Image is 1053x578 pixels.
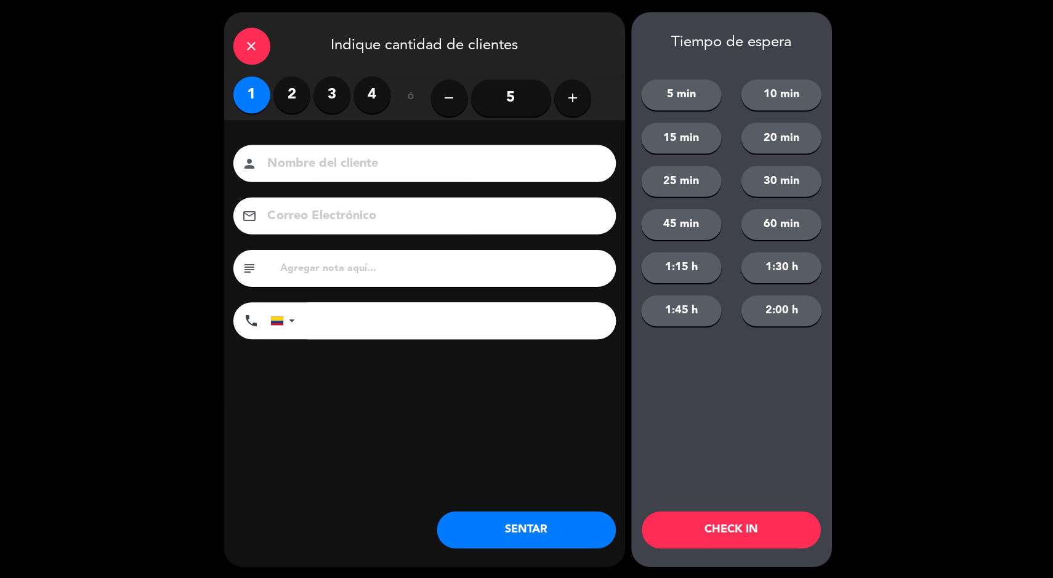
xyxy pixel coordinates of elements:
[233,76,270,113] label: 1
[564,90,579,105] i: add
[273,76,310,113] label: 2
[313,76,350,113] label: 3
[640,209,720,239] button: 45 min
[640,79,720,110] button: 5 min
[640,295,720,326] button: 1:45 h
[224,12,624,76] div: Indique cantidad de clientes
[436,510,615,547] button: SENTAR
[640,166,720,196] button: 25 min
[266,205,599,227] input: Correo Electrónico
[270,302,299,338] div: Colombia: +57
[441,90,456,105] i: remove
[244,39,259,54] i: close
[266,153,599,174] input: Nombre del cliente
[390,76,430,119] div: ó
[242,260,257,275] i: subject
[630,34,830,52] div: Tiempo de espera
[244,313,259,327] i: phone
[278,259,605,276] input: Agregar nota aquí...
[740,166,820,196] button: 30 min
[740,122,820,153] button: 20 min
[640,122,720,153] button: 15 min
[242,156,257,171] i: person
[740,252,820,283] button: 1:30 h
[242,208,257,223] i: email
[553,79,590,116] button: add
[353,76,390,113] label: 4
[740,79,820,110] button: 10 min
[640,252,720,283] button: 1:15 h
[740,295,820,326] button: 2:00 h
[640,510,819,547] button: CHECK IN
[740,209,820,239] button: 60 min
[430,79,467,116] button: remove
